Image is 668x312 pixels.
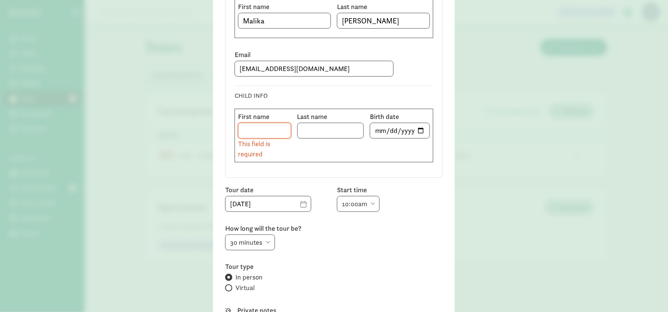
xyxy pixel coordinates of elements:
label: Birth date [370,112,430,121]
label: First name [238,112,291,121]
label: Start time [337,185,443,195]
span: Virtual [235,284,255,293]
label: Tour date [225,185,331,195]
h6: CHILD INFO [235,92,422,100]
span: In person [235,273,263,282]
label: Last name [337,2,430,11]
label: Last name [297,112,364,121]
iframe: Chat Widget [630,276,668,312]
div: This field is required [238,139,291,159]
label: How long will the tour be? [225,224,443,233]
label: Tour type [225,263,443,272]
label: First name [238,2,331,11]
label: Email [235,50,433,59]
